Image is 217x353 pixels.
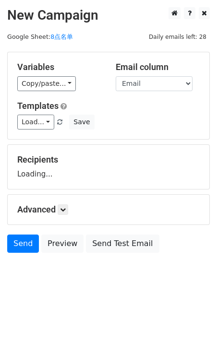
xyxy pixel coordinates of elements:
small: Google Sheet: [7,33,73,40]
a: Load... [17,115,54,129]
h2: New Campaign [7,7,210,24]
a: Send Test Email [86,235,159,253]
a: Send [7,235,39,253]
span: Daily emails left: 28 [145,32,210,42]
a: Templates [17,101,59,111]
h5: Variables [17,62,101,72]
h5: Advanced [17,204,200,215]
a: 8点名单 [50,33,73,40]
div: Loading... [17,154,200,179]
a: Daily emails left: 28 [145,33,210,40]
h5: Email column [116,62,200,72]
h5: Recipients [17,154,200,165]
a: Copy/paste... [17,76,76,91]
button: Save [69,115,94,129]
a: Preview [41,235,84,253]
